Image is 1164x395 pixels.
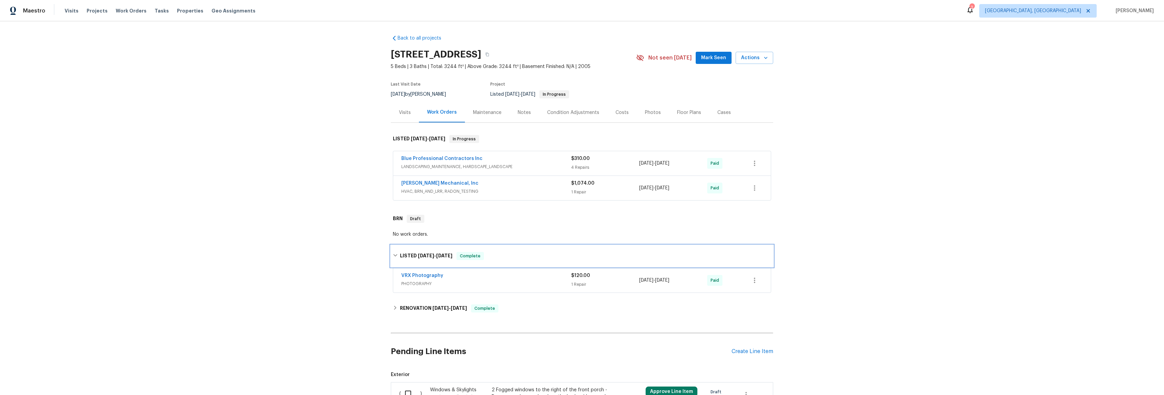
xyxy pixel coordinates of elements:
h6: BRN [393,215,403,223]
span: [GEOGRAPHIC_DATA], [GEOGRAPHIC_DATA] [985,7,1081,14]
div: Notes [518,109,531,116]
span: Windows & Skylights [430,388,476,392]
div: BRN Draft [391,208,773,230]
span: [DATE] [391,92,405,97]
span: Visits [65,7,79,14]
span: [DATE] [639,161,653,166]
h2: [STREET_ADDRESS] [391,51,481,58]
span: Paid [711,185,722,191]
h6: LISTED [400,252,452,260]
span: - [432,306,467,310]
span: Mark Seen [701,54,726,62]
button: Actions [736,52,773,64]
div: Costs [615,109,629,116]
a: Back to all projects [391,35,456,42]
span: Properties [177,7,203,14]
span: [DATE] [655,161,669,166]
button: Copy Address [481,48,493,61]
div: 1 Repair [571,189,639,195]
span: Last Visit Date [391,82,421,86]
span: Paid [711,277,722,284]
span: PHOTOGRAPHY [401,280,571,287]
div: 1 Repair [571,281,639,288]
span: - [639,160,669,167]
a: Blue Professional Contractors Inc [401,156,483,161]
span: - [418,253,452,258]
span: [DATE] [655,186,669,190]
span: Maestro [23,7,45,14]
div: Condition Adjustments [547,109,599,116]
div: 4 Repairs [571,164,639,171]
div: Work Orders [427,109,457,116]
span: [DATE] [639,278,653,283]
span: [DATE] [411,136,427,141]
div: RENOVATION [DATE]-[DATE]Complete [391,300,773,317]
button: Mark Seen [696,52,732,64]
span: In Progress [540,92,568,96]
span: [DATE] [429,136,445,141]
span: In Progress [450,136,478,142]
span: $120.00 [571,273,590,278]
span: [DATE] [436,253,452,258]
span: [DATE] [505,92,519,97]
span: - [639,185,669,191]
div: Visits [399,109,411,116]
span: Listed [490,92,569,97]
span: [DATE] [639,186,653,190]
h6: LISTED [393,135,445,143]
span: $310.00 [571,156,590,161]
span: Project [490,82,505,86]
span: Complete [457,253,483,259]
span: LANDSCAPING_MAINTENANCE, HARDSCAPE_LANDSCAPE [401,163,571,170]
span: Projects [87,7,108,14]
span: - [505,92,535,97]
div: No work orders. [393,231,771,238]
span: Exterior [391,371,773,378]
span: Geo Assignments [211,7,255,14]
span: Actions [741,54,768,62]
span: Paid [711,160,722,167]
span: - [639,277,669,284]
h6: RENOVATION [400,304,467,312]
span: [DATE] [655,278,669,283]
span: [DATE] [521,92,535,97]
div: LISTED [DATE]-[DATE]In Progress [391,128,773,150]
span: [DATE] [451,306,467,310]
div: Cases [717,109,731,116]
span: Work Orders [116,7,147,14]
span: Tasks [155,8,169,13]
span: 5 Beds | 3 Baths | Total: 3244 ft² | Above Grade: 3244 ft² | Basement Finished: N/A | 2005 [391,63,636,70]
div: Create Line Item [732,348,773,355]
a: VRX Photography [401,273,443,278]
div: Floor Plans [677,109,701,116]
span: [PERSON_NAME] [1113,7,1154,14]
span: HVAC, BRN_AND_LRR, RADON_TESTING [401,188,571,195]
span: Draft [407,215,424,222]
a: [PERSON_NAME] Mechanical, Inc [401,181,478,186]
div: Photos [645,109,661,116]
div: by [PERSON_NAME] [391,90,454,98]
span: [DATE] [432,306,449,310]
span: [DATE] [418,253,434,258]
span: - [411,136,445,141]
h2: Pending Line Items [391,336,732,367]
div: Maintenance [473,109,501,116]
div: 2 [969,4,974,11]
span: Complete [472,305,498,312]
span: $1,074.00 [571,181,595,186]
span: Not seen [DATE] [648,54,692,61]
div: LISTED [DATE]-[DATE]Complete [391,245,773,267]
